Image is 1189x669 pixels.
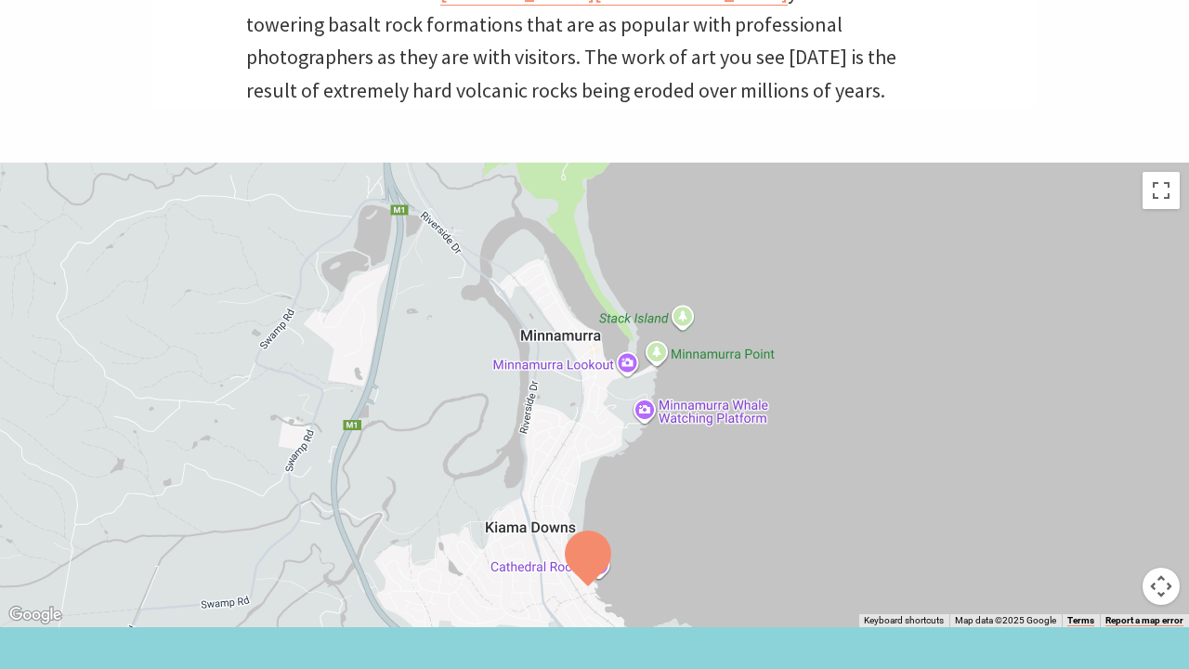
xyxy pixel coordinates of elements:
[864,614,944,627] button: Keyboard shortcuts
[1105,615,1183,626] a: Report a map error
[5,603,66,627] a: Open this area in Google Maps (opens a new window)
[955,615,1056,625] span: Map data ©2025 Google
[1143,172,1180,209] button: Toggle fullscreen view
[5,603,66,627] img: Google
[1143,568,1180,605] button: Map camera controls
[1067,615,1094,626] a: Terms (opens in new tab)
